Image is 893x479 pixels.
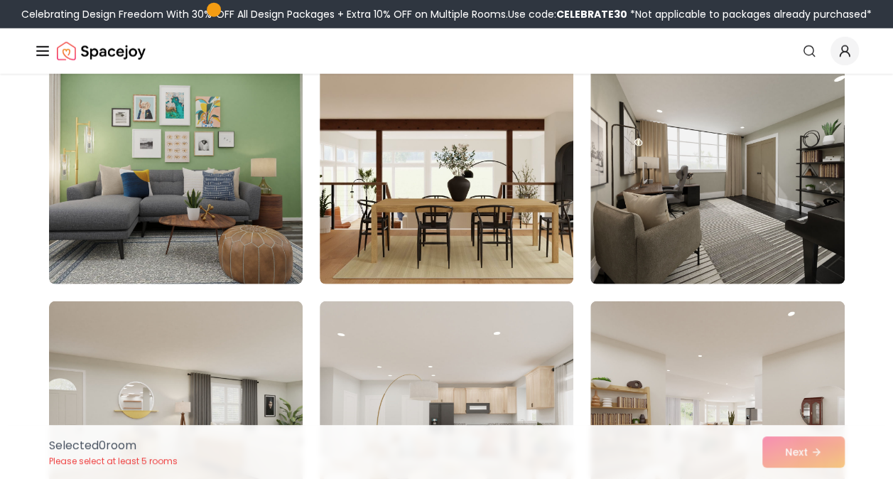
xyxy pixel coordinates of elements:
[34,28,859,74] nav: Global
[21,7,872,21] div: Celebrating Design Freedom With 30% OFF All Design Packages + Extra 10% OFF on Multiple Rooms.
[57,37,146,65] a: Spacejoy
[556,7,627,21] b: CELEBRATE30
[627,7,872,21] span: *Not applicable to packages already purchased*
[57,37,146,65] img: Spacejoy Logo
[508,7,627,21] span: Use code:
[49,456,178,467] p: Please select at least 5 rooms
[320,57,573,284] img: Room room-23
[49,437,178,454] p: Selected 0 room
[49,57,303,284] img: Room room-22
[590,57,844,284] img: Room room-24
